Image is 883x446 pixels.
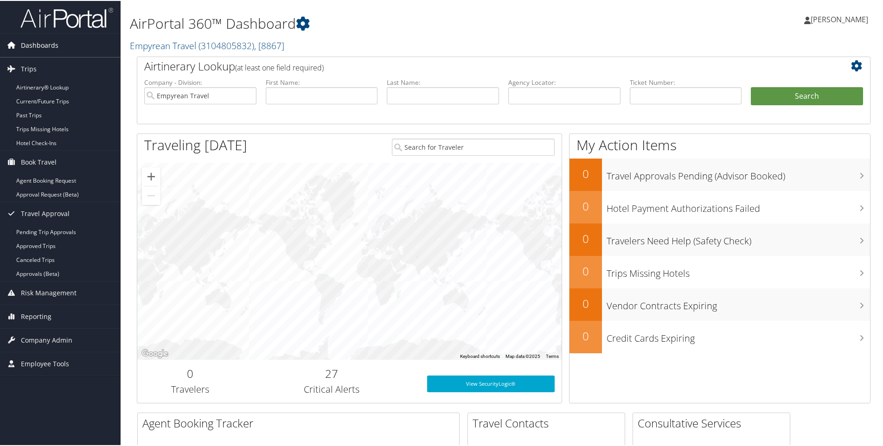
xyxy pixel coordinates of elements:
[804,5,877,32] a: [PERSON_NAME]
[130,13,628,32] h1: AirPortal 360™ Dashboard
[144,382,237,395] h3: Travelers
[505,353,540,358] span: Map data ©2025
[21,280,77,304] span: Risk Management
[144,77,256,86] label: Company - Division:
[569,198,602,213] h2: 0
[569,255,870,287] a: 0Trips Missing Hotels
[142,414,459,430] h2: Agent Booking Tracker
[460,352,500,359] button: Keyboard shortcuts
[254,38,284,51] span: , [ 8867 ]
[630,77,742,86] label: Ticket Number:
[607,197,870,214] h3: Hotel Payment Authorizations Failed
[427,375,555,391] a: View SecurityLogic®
[21,201,70,224] span: Travel Approval
[569,134,870,154] h1: My Action Items
[569,262,602,278] h2: 0
[508,77,621,86] label: Agency Locator:
[569,165,602,181] h2: 0
[144,365,237,381] h2: 0
[21,33,58,56] span: Dashboards
[140,347,170,359] a: Open this area in Google Maps (opens a new window)
[607,326,870,344] h3: Credit Cards Expiring
[130,38,284,51] a: Empyrean Travel
[140,347,170,359] img: Google
[21,57,37,80] span: Trips
[266,77,378,86] label: First Name:
[387,77,499,86] label: Last Name:
[751,86,863,105] button: Search
[569,287,870,320] a: 0Vendor Contracts Expiring
[392,138,555,155] input: Search for Traveler
[569,190,870,223] a: 0Hotel Payment Authorizations Failed
[569,158,870,190] a: 0Travel Approvals Pending (Advisor Booked)
[569,223,870,255] a: 0Travelers Need Help (Safety Check)
[607,229,870,247] h3: Travelers Need Help (Safety Check)
[546,353,559,358] a: Terms (opens in new tab)
[638,414,790,430] h2: Consultative Services
[198,38,254,51] span: ( 3104805832 )
[569,295,602,311] h2: 0
[569,327,602,343] h2: 0
[144,57,802,73] h2: Airtinerary Lookup
[20,6,113,28] img: airportal-logo.png
[250,365,413,381] h2: 27
[142,166,160,185] button: Zoom in
[250,382,413,395] h3: Critical Alerts
[21,150,57,173] span: Book Travel
[142,185,160,204] button: Zoom out
[569,230,602,246] h2: 0
[607,164,870,182] h3: Travel Approvals Pending (Advisor Booked)
[235,62,324,72] span: (at least one field required)
[607,261,870,279] h3: Trips Missing Hotels
[569,320,870,352] a: 0Credit Cards Expiring
[811,13,868,24] span: [PERSON_NAME]
[21,351,69,375] span: Employee Tools
[144,134,247,154] h1: Traveling [DATE]
[21,304,51,327] span: Reporting
[21,328,72,351] span: Company Admin
[473,414,625,430] h2: Travel Contacts
[607,294,870,312] h3: Vendor Contracts Expiring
